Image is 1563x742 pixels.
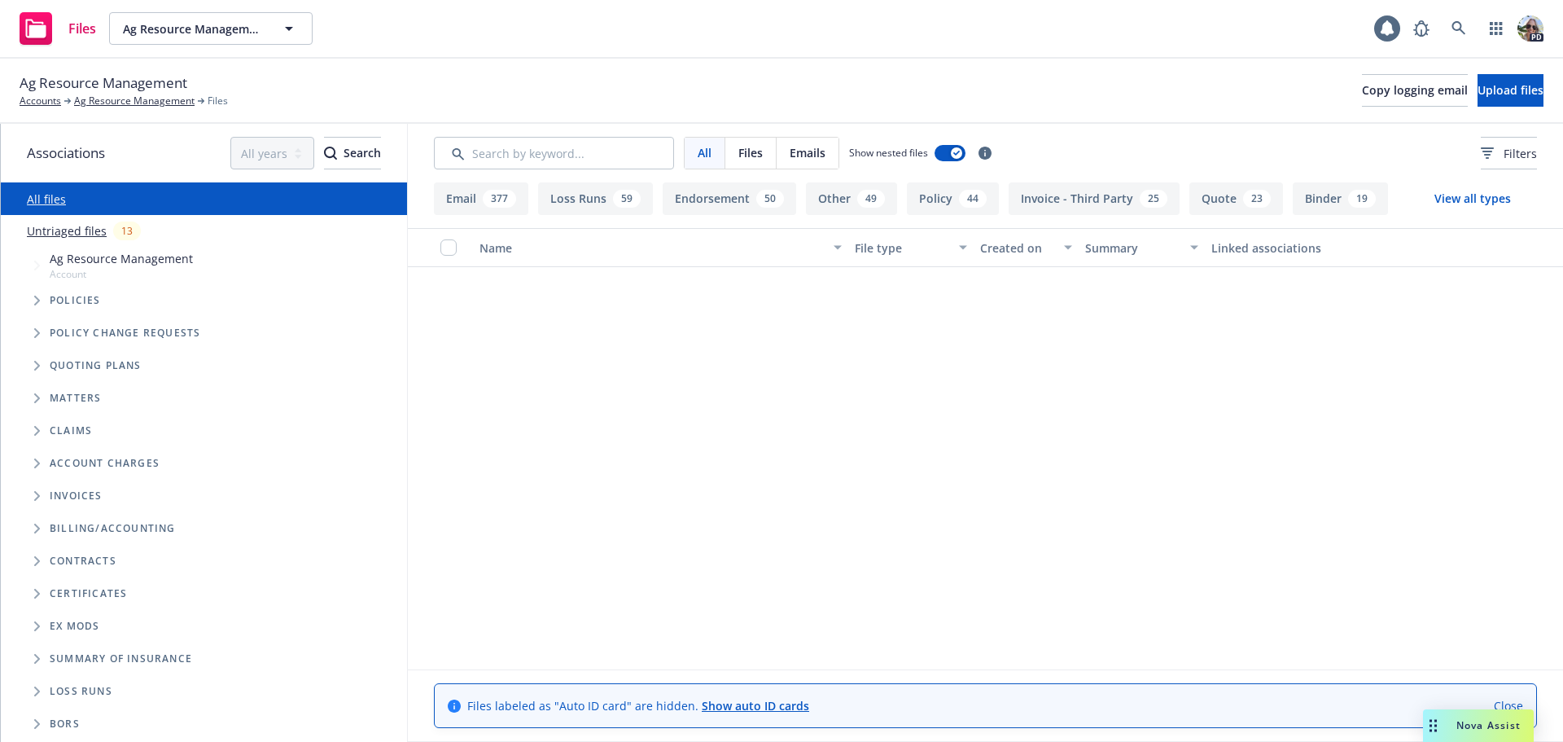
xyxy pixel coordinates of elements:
a: Accounts [20,94,61,108]
div: Search [324,138,381,169]
span: Associations [27,143,105,164]
a: Search [1443,12,1475,45]
span: Certificates [50,589,127,599]
div: 377 [483,190,516,208]
button: Invoice - Third Party [1009,182,1180,215]
a: Files [13,6,103,51]
div: Created on [980,239,1054,257]
a: Show auto ID cards [702,698,809,713]
button: Summary [1079,228,1205,267]
span: Quoting plans [50,361,142,371]
button: Other [806,182,897,215]
div: Folder Tree Example [1,512,407,740]
span: Matters [50,393,101,403]
a: Switch app [1480,12,1513,45]
div: 44 [959,190,987,208]
span: Summary of insurance [50,654,192,664]
span: Ex Mods [50,621,99,631]
span: Loss Runs [50,687,112,696]
span: Billing/Accounting [50,524,176,533]
button: Binder [1293,182,1388,215]
div: 59 [613,190,641,208]
a: All files [27,191,66,207]
div: 50 [756,190,784,208]
span: Contracts [50,556,116,566]
div: 13 [113,222,141,240]
span: Claims [50,426,92,436]
div: 23 [1243,190,1271,208]
button: Ag Resource Management [109,12,313,45]
button: Policy [907,182,999,215]
span: BORs [50,719,80,729]
div: File type [855,239,950,257]
div: Drag to move [1423,709,1443,742]
div: 49 [857,190,885,208]
a: Ag Resource Management [74,94,195,108]
input: Search by keyword... [434,137,674,169]
span: Files labeled as "Auto ID card" are hidden. [467,697,809,714]
input: Select all [440,239,457,256]
button: Created on [974,228,1079,267]
button: Filters [1481,137,1537,169]
span: Files [738,144,763,161]
span: Filters [1504,145,1537,162]
span: Ag Resource Management [50,250,193,267]
button: Endorsement [663,182,796,215]
button: Email [434,182,528,215]
img: photo [1517,15,1543,42]
span: Files [68,22,96,35]
button: Upload files [1478,74,1543,107]
div: Summary [1085,239,1180,257]
span: Upload files [1478,82,1543,98]
div: Tree Example [1,247,407,512]
button: Loss Runs [538,182,653,215]
div: 19 [1348,190,1376,208]
button: Name [473,228,848,267]
button: Linked associations [1205,228,1482,267]
button: Quote [1189,182,1283,215]
button: Nova Assist [1423,709,1534,742]
span: Show nested files [849,146,928,160]
span: All [698,144,711,161]
div: Name [479,239,824,257]
span: Policies [50,296,101,305]
span: Account [50,267,193,281]
div: 25 [1140,190,1167,208]
span: Ag Resource Management [20,72,187,94]
a: Close [1494,697,1523,714]
button: File type [848,228,974,267]
span: Account charges [50,459,160,468]
a: Untriaged files [27,222,107,239]
span: Invoices [50,491,103,501]
div: Linked associations [1211,239,1475,257]
svg: Search [324,147,337,160]
span: Policy change requests [50,328,200,338]
a: Report a Bug [1405,12,1438,45]
span: Files [208,94,228,108]
button: SearchSearch [324,137,381,169]
button: View all types [1408,182,1537,215]
span: Copy logging email [1362,82,1468,98]
span: Emails [790,144,825,161]
span: Ag Resource Management [123,20,264,37]
button: Copy logging email [1362,74,1468,107]
span: Filters [1481,145,1537,162]
span: Nova Assist [1456,718,1521,732]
